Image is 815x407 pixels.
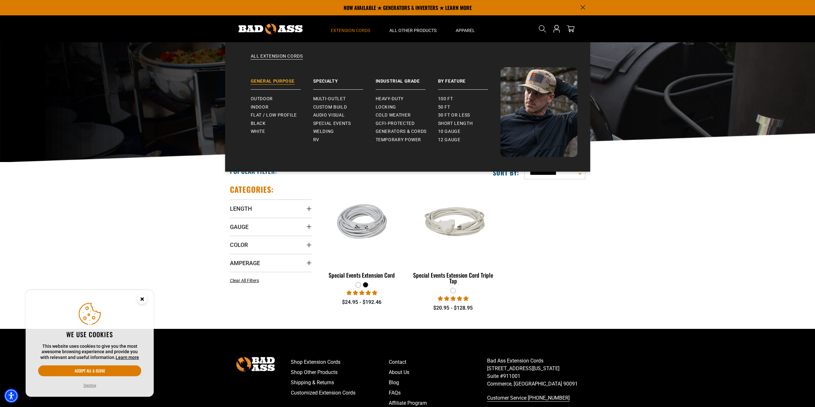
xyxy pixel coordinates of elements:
a: RV [313,136,376,144]
a: 30 ft or less [438,111,501,119]
span: Locking [376,104,396,110]
span: Extension Cords [331,28,370,33]
a: White [251,127,313,136]
a: call 833-674-1699 [487,393,585,403]
a: Outdoor [251,95,313,103]
span: Cold Weather [376,112,411,118]
a: Custom Build [313,103,376,111]
p: Bad Ass Extension Cords [STREET_ADDRESS][US_STATE] Suite #911001 Commerce, [GEOGRAPHIC_DATA] 90091 [487,357,585,388]
a: Locking [376,103,438,111]
span: 50 ft [438,104,450,110]
div: Special Events Extension Cord [321,272,403,278]
a: Flat / Low Profile [251,111,313,119]
span: Black [251,121,266,126]
span: Multi-Outlet [313,96,346,102]
a: By Feature [438,67,501,90]
span: Generators & Cords [376,129,427,134]
a: Multi-Outlet [313,95,376,103]
a: white Special Events Extension Cord Triple Tap [412,184,494,288]
span: Special Events [313,121,351,126]
a: white Special Events Extension Cord [321,184,403,282]
a: Black [251,119,313,128]
span: 100 ft [438,96,453,102]
aside: Cookie Consent [26,290,154,397]
span: Short Length [438,121,473,126]
a: cart [566,25,576,33]
summary: Length [230,199,312,217]
summary: Apparel [446,15,485,42]
span: Clear All Filters [230,278,259,283]
summary: Extension Cords [321,15,380,42]
a: Customized Extension Cords [291,388,389,398]
a: General Purpose [251,67,313,90]
button: Accept all & close [38,365,141,376]
a: FAQs [389,388,487,398]
a: 10 gauge [438,127,501,136]
span: Heavy-Duty [376,96,403,102]
a: Clear All Filters [230,277,262,284]
button: Decline [82,382,98,389]
h2: Categories: [230,184,274,194]
span: Outdoor [251,96,273,102]
span: White [251,129,265,134]
span: Length [230,205,252,212]
button: Close this option [131,290,154,310]
a: About Us [389,367,487,378]
span: 5.00 stars [346,290,377,296]
span: Flat / Low Profile [251,112,297,118]
span: Temporary Power [376,137,421,143]
summary: All Other Products [380,15,446,42]
span: All Other Products [389,28,436,33]
span: Welding [313,129,334,134]
a: Audio Visual [313,111,376,119]
a: 50 ft [438,103,501,111]
span: Audio Visual [313,112,345,118]
img: Bad Ass Extension Cords [501,67,577,157]
a: Specialty [313,67,376,90]
span: Amperage [230,259,260,267]
a: Industrial Grade [376,67,438,90]
a: Indoor [251,103,313,111]
div: $20.95 - $128.95 [412,304,494,312]
img: white [413,200,493,249]
summary: Amperage [230,254,312,272]
span: Color [230,241,248,248]
label: Sort by: [493,168,519,177]
span: Gauge [230,223,249,231]
summary: Color [230,236,312,254]
h2: We use cookies [38,330,141,338]
span: GCFI-Protected [376,121,415,126]
a: Shop Extension Cords [291,357,389,367]
h2: Popular Filter: [230,167,277,175]
a: This website uses cookies to give you the most awesome browsing experience and provide you with r... [116,355,139,360]
a: Shop Other Products [291,367,389,378]
a: Temporary Power [376,136,438,144]
a: Open this option [551,15,562,42]
a: Blog [389,378,487,388]
div: $24.95 - $192.46 [321,298,403,306]
div: Special Events Extension Cord Triple Tap [412,272,494,284]
a: GCFI-Protected [376,119,438,128]
span: Apparel [456,28,475,33]
a: Welding [313,127,376,136]
summary: Gauge [230,218,312,236]
img: Bad Ass Extension Cords [239,24,303,34]
a: Special Events [313,119,376,128]
a: 12 gauge [438,136,501,144]
img: white [322,198,402,251]
span: 30 ft or less [438,112,470,118]
span: 5.00 stars [438,296,469,302]
p: This website uses cookies to give you the most awesome browsing experience and provide you with r... [38,344,141,361]
span: Custom Build [313,104,347,110]
a: Short Length [438,119,501,128]
a: Heavy-Duty [376,95,438,103]
summary: Search [537,24,548,34]
a: Cold Weather [376,111,438,119]
img: Bad Ass Extension Cords [236,357,275,371]
span: RV [313,137,319,143]
a: Generators & Cords [376,127,438,136]
a: 100 ft [438,95,501,103]
span: 12 gauge [438,137,460,143]
div: Accessibility Menu [4,389,18,403]
a: Shipping & Returns [291,378,389,388]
